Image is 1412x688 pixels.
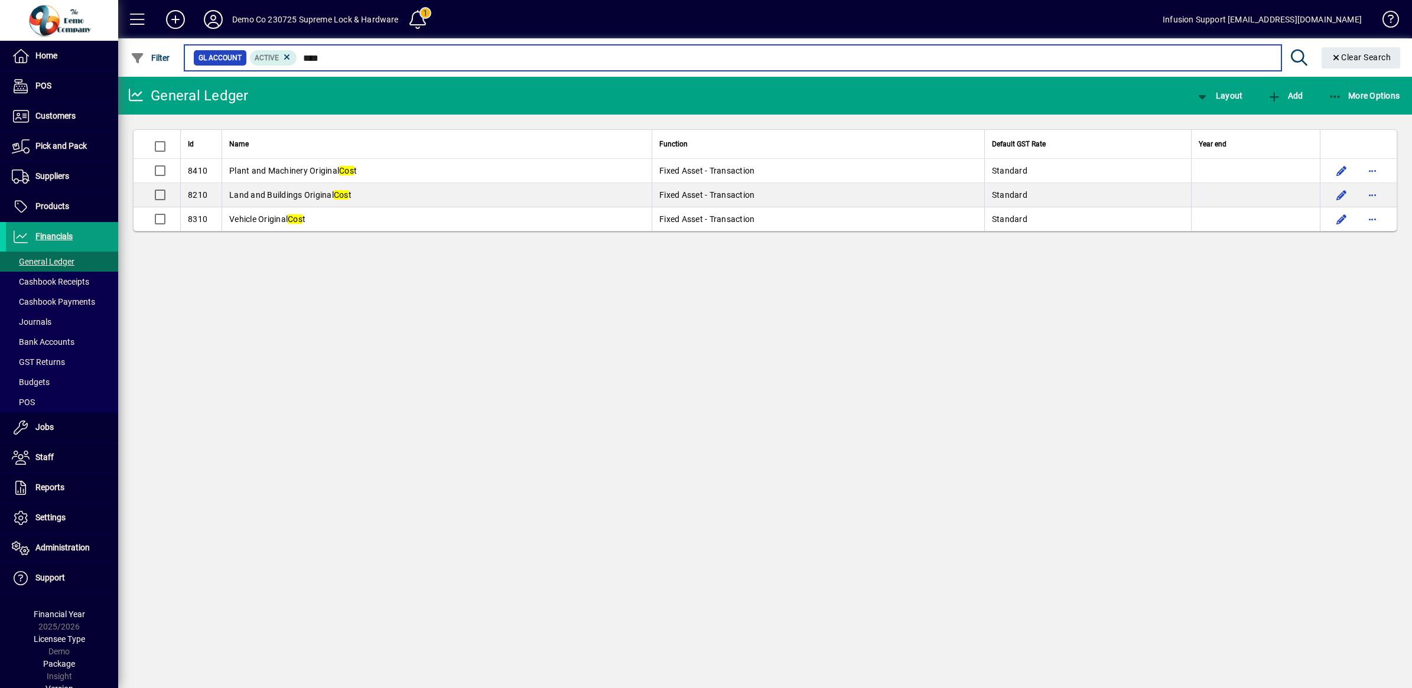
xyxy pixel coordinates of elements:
[35,81,51,90] span: POS
[992,214,1027,224] span: Standard
[1195,91,1242,100] span: Layout
[1332,210,1351,229] button: Edit
[1192,85,1245,106] button: Layout
[229,138,249,151] span: Name
[12,257,74,266] span: General Ledger
[1163,10,1362,29] div: Infusion Support [EMAIL_ADDRESS][DOMAIN_NAME]
[1267,91,1303,100] span: Add
[128,47,173,69] button: Filter
[6,272,118,292] a: Cashbook Receipts
[229,214,305,224] span: Vehicle Original t
[6,71,118,101] a: POS
[6,413,118,442] a: Jobs
[6,392,118,412] a: POS
[992,190,1027,200] span: Standard
[6,102,118,131] a: Customers
[250,50,297,66] mat-chip: Activation Status: Active
[992,138,1046,151] span: Default GST Rate
[34,634,85,644] span: Licensee Type
[12,317,51,327] span: Journals
[232,10,399,29] div: Demo Co 230725 Supreme Lock & Hardware
[12,337,74,347] span: Bank Accounts
[6,473,118,503] a: Reports
[35,51,57,60] span: Home
[1332,161,1351,180] button: Edit
[334,190,349,200] em: Cos
[35,573,65,582] span: Support
[157,9,194,30] button: Add
[12,397,35,407] span: POS
[6,292,118,312] a: Cashbook Payments
[188,138,194,151] span: Id
[6,563,118,593] a: Support
[659,214,754,224] span: Fixed Asset - Transaction
[35,452,54,462] span: Staff
[188,190,207,200] span: 8210
[35,513,66,522] span: Settings
[659,138,688,151] span: Function
[6,192,118,221] a: Products
[194,9,232,30] button: Profile
[6,533,118,563] a: Administration
[35,171,69,181] span: Suppliers
[35,422,54,432] span: Jobs
[131,53,170,63] span: Filter
[1328,91,1400,100] span: More Options
[659,190,754,200] span: Fixed Asset - Transaction
[6,443,118,472] a: Staff
[6,352,118,372] a: GST Returns
[199,52,242,64] span: GL Account
[229,166,357,175] span: Plant and Machinery Original t
[35,543,90,552] span: Administration
[1325,85,1403,106] button: More Options
[1363,185,1382,204] button: More options
[188,166,207,175] span: 8410
[35,482,64,492] span: Reports
[12,377,50,387] span: Budgets
[43,659,75,669] span: Package
[229,138,645,151] div: Name
[1264,85,1306,106] button: Add
[34,609,85,619] span: Financial Year
[992,166,1027,175] span: Standard
[12,297,95,306] span: Cashbook Payments
[188,138,214,151] div: Id
[1374,2,1397,41] a: Knowledge Base
[6,252,118,272] a: General Ledger
[127,86,249,105] div: General Ledger
[35,201,69,211] span: Products
[12,357,65,367] span: GST Returns
[1183,85,1255,106] app-page-header-button: View chart layout
[6,372,118,392] a: Budgets
[229,190,352,200] span: Land and Buildings Original t
[35,231,73,241] span: Financials
[6,312,118,332] a: Journals
[1363,161,1382,180] button: More options
[188,214,207,224] span: 8310
[12,277,89,286] span: Cashbook Receipts
[35,141,87,151] span: Pick and Pack
[659,166,754,175] span: Fixed Asset - Transaction
[288,214,302,224] em: Cos
[6,503,118,533] a: Settings
[35,111,76,120] span: Customers
[339,166,354,175] em: Cos
[1332,185,1351,204] button: Edit
[6,162,118,191] a: Suppliers
[6,132,118,161] a: Pick and Pack
[255,54,279,62] span: Active
[1331,53,1391,62] span: Clear Search
[6,41,118,71] a: Home
[6,332,118,352] a: Bank Accounts
[1363,210,1382,229] button: More options
[1322,47,1401,69] button: Clear
[1199,138,1226,151] span: Year end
